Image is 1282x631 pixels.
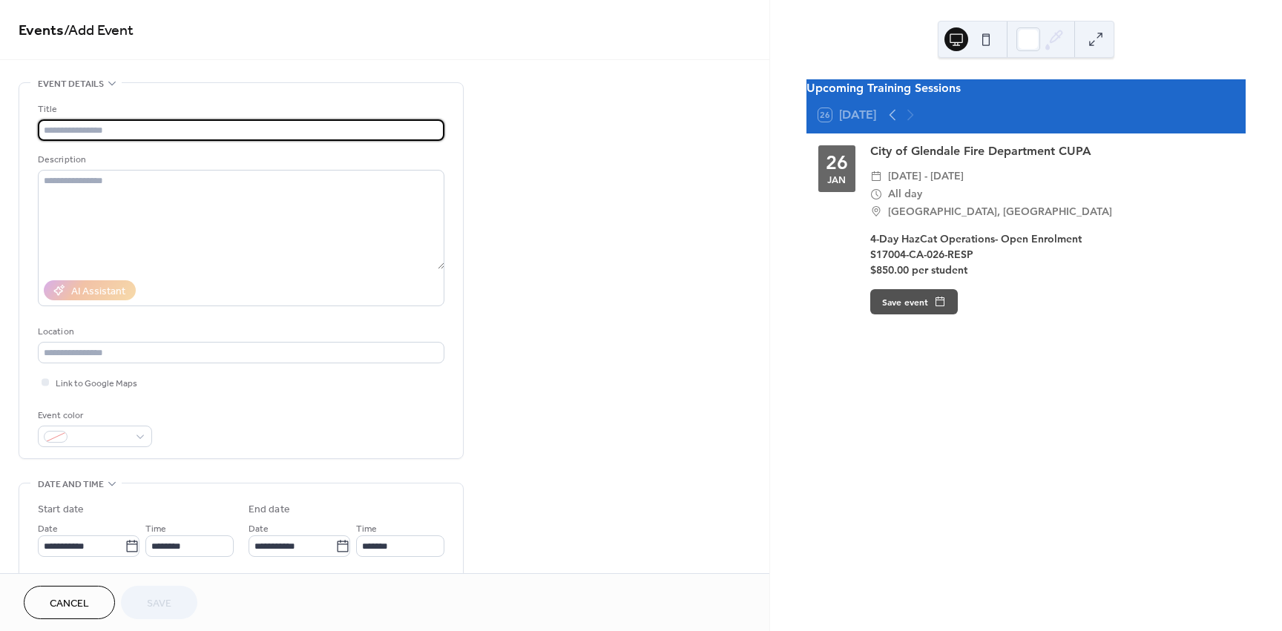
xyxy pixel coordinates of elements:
[38,502,84,518] div: Start date
[870,168,882,185] div: ​
[888,203,1112,221] span: [GEOGRAPHIC_DATA], [GEOGRAPHIC_DATA]
[806,79,1246,97] div: Upcoming Training Sessions
[56,376,137,392] span: Link to Google Maps
[826,153,848,172] div: 26
[50,596,89,612] span: Cancel
[870,231,1234,278] div: 4-Day HazCat Operations- Open Enrolment S17004-CA-026-RESP $850.00 per student
[64,16,134,45] span: / Add Event
[38,477,104,492] span: Date and time
[24,586,115,619] button: Cancel
[38,521,58,537] span: Date
[249,502,290,518] div: End date
[38,324,441,340] div: Location
[38,152,441,168] div: Description
[356,521,377,537] span: Time
[870,289,958,314] button: Save event
[888,168,964,185] span: [DATE] - [DATE]
[249,521,269,537] span: Date
[38,76,104,92] span: Event details
[888,185,922,203] span: All day
[19,16,64,45] a: Events
[870,203,882,221] div: ​
[38,102,441,117] div: Title
[827,175,846,185] div: Jan
[38,408,149,423] div: Event color
[870,142,1234,160] div: City of Glendale Fire Department CUPA
[145,521,166,537] span: Time
[870,185,882,203] div: ​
